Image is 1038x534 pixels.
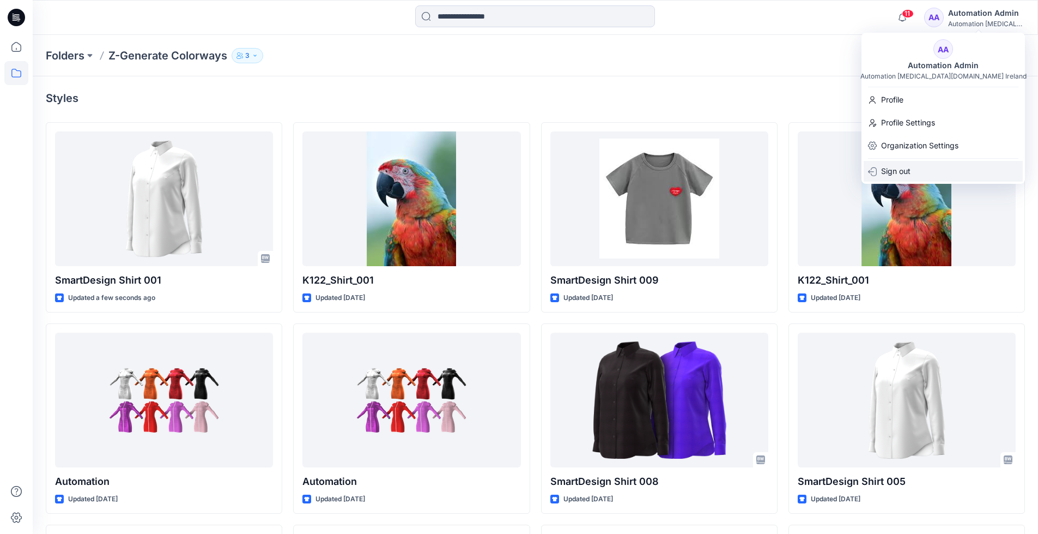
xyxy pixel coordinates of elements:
[948,7,1024,20] div: Automation Admin
[924,8,944,27] div: AA
[108,48,227,63] p: Z-Generate Colorways
[68,494,118,505] p: Updated [DATE]
[302,131,520,266] a: K122_Shirt_001
[55,273,273,288] p: SmartDesign Shirt 001
[68,292,155,304] p: Updated a few seconds ago
[55,333,273,467] a: Automation
[881,89,903,110] p: Profile
[861,89,1025,110] a: Profile
[902,9,914,18] span: 11
[798,273,1016,288] p: K122_Shirt_001
[232,48,263,63] button: 3
[881,135,958,156] p: Organization Settings
[550,474,768,489] p: SmartDesign Shirt 008
[46,48,84,63] a: Folders
[798,333,1016,467] a: SmartDesign Shirt 005
[46,92,78,105] h4: Styles
[811,292,860,304] p: Updated [DATE]
[881,161,910,182] p: Sign out
[933,39,953,59] div: AA
[798,474,1016,489] p: SmartDesign Shirt 005
[55,474,273,489] p: Automation
[948,20,1024,28] div: Automation [MEDICAL_DATA]...
[302,474,520,489] p: Automation
[563,494,613,505] p: Updated [DATE]
[550,333,768,467] a: SmartDesign Shirt 008
[811,494,860,505] p: Updated [DATE]
[861,135,1025,156] a: Organization Settings
[860,72,1027,80] div: Automation [MEDICAL_DATA][DOMAIN_NAME] Ireland
[302,333,520,467] a: Automation
[302,273,520,288] p: K122_Shirt_001
[861,112,1025,133] a: Profile Settings
[315,494,365,505] p: Updated [DATE]
[881,112,935,133] p: Profile Settings
[315,292,365,304] p: Updated [DATE]
[550,273,768,288] p: SmartDesign Shirt 009
[798,131,1016,266] a: K122_Shirt_001
[563,292,613,304] p: Updated [DATE]
[550,131,768,266] a: SmartDesign Shirt 009
[55,131,273,266] a: SmartDesign Shirt 001
[901,59,985,72] div: Automation Admin
[245,50,250,62] p: 3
